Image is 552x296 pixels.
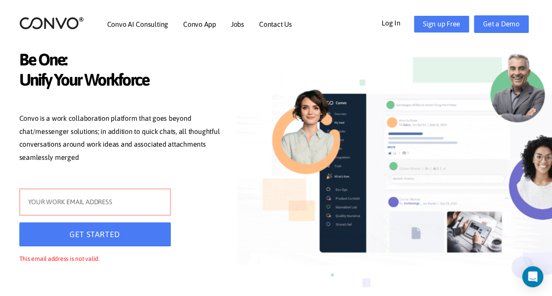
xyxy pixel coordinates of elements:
[107,21,168,28] a: Convo AI Consulting
[382,15,414,29] a: Log In
[19,16,84,30] img: logo_2.png
[522,266,543,287] div: Open Intercom Messenger
[414,15,469,33] a: Sign up Free
[19,70,226,92] span: Unify Your Workforce
[19,50,226,72] span: Be One:
[474,15,529,33] a: Get a Demo
[231,21,244,28] a: Jobs
[183,21,216,28] a: Convo App
[19,222,171,246] button: GET STARTED
[19,188,171,216] input: YOUR WORK EMAIL ADDRESS
[259,21,292,28] a: Contact Us
[19,112,226,166] p: Convo is a work collaboration platform that goes beyond chat/messenger solutions; in addition to ...
[19,253,171,264] p: This email address is not valid.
